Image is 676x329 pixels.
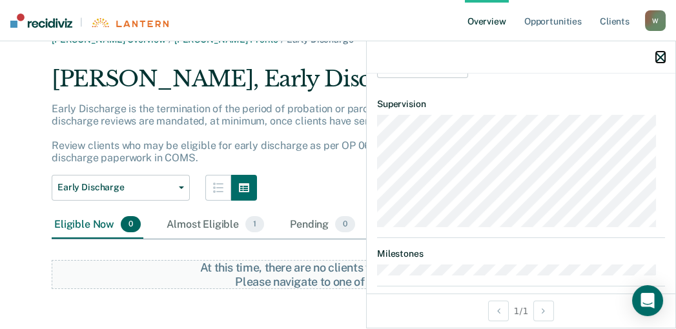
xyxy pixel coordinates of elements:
[533,301,554,321] button: Next Opportunity
[164,211,267,239] div: Almost Eligible
[245,216,264,233] span: 1
[377,248,665,259] dt: Milestones
[121,216,141,233] span: 0
[72,17,90,28] span: |
[488,301,509,321] button: Previous Opportunity
[10,14,72,28] img: Recidiviz
[645,10,666,31] div: W
[377,99,665,110] dt: Supervision
[632,285,663,316] div: Open Intercom Messenger
[52,103,586,164] p: Early Discharge is the termination of the period of probation or parole before the full-term disc...
[287,211,358,239] div: Pending
[367,294,675,328] div: 1 / 1
[335,216,355,233] span: 0
[52,66,624,103] div: [PERSON_NAME], Early Discharge
[57,182,174,193] span: Early Discharge
[90,18,169,28] img: Lantern
[195,261,481,288] div: At this time, there are no clients who are Eligible Now. Please navigate to one of the other tabs.
[52,211,143,239] div: Eligible Now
